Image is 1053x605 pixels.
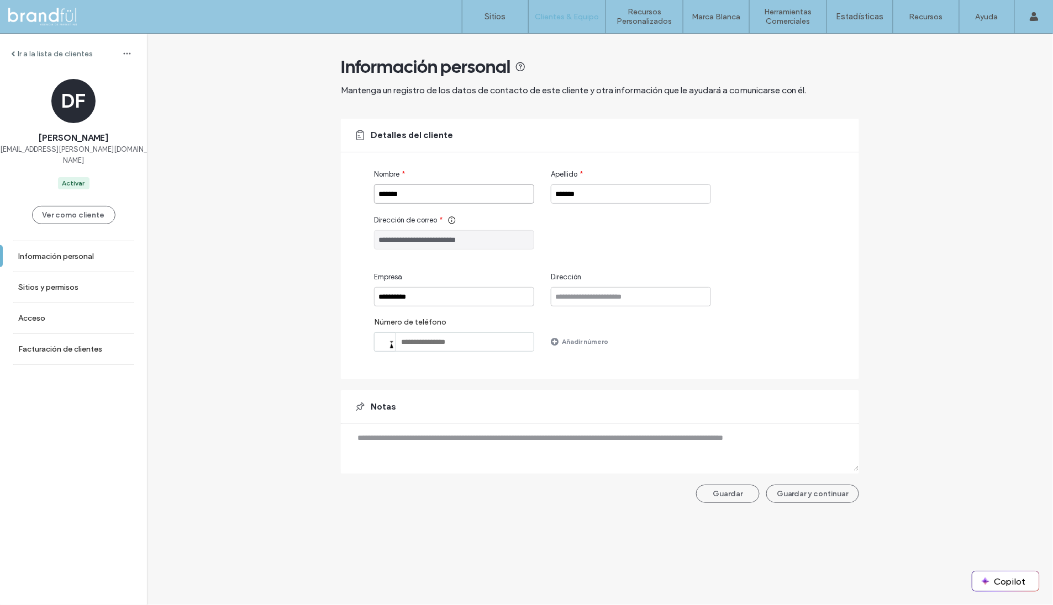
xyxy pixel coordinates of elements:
[18,49,93,59] label: Ir a la lista de clientes
[606,7,683,26] label: Recursos Personalizados
[696,485,760,503] button: Guardar
[909,12,943,22] label: Recursos
[562,332,608,351] label: Añadir número
[374,272,402,283] span: Empresa
[18,252,94,261] label: Información personal
[551,287,711,306] input: Dirección
[551,184,711,204] input: Apellido
[485,12,506,22] label: Sitios
[341,85,807,95] span: Mantenga un registro de los datos de contacto de este cliente y otra información que le ayudará a...
[371,129,453,141] span: Detalles del cliente
[374,215,437,226] span: Dirección de correo
[18,344,102,354] label: Facturación de clientes
[341,56,510,78] span: Información personal
[972,571,1039,591] button: Copilot
[18,314,45,323] label: Acceso
[374,169,399,180] span: Nombre
[535,12,599,22] label: Clientes & Equipo
[750,7,826,26] label: Herramientas Comerciales
[551,272,581,283] span: Dirección
[374,317,534,332] label: Número de teléfono
[51,79,96,123] div: DF
[39,132,108,144] span: [PERSON_NAME]
[374,184,534,204] input: Nombre
[374,287,534,306] input: Empresa
[62,178,85,188] div: Activar
[766,485,859,503] button: Guardar y continuar
[32,206,115,224] button: Ver como cliente
[692,12,741,22] label: Marca Blanca
[374,230,534,250] input: Dirección de correo
[836,12,884,22] label: Estadísticas
[371,401,396,413] span: Notas
[551,169,577,180] span: Apellido
[24,8,55,18] span: Ayuda
[976,12,998,22] label: Ayuda
[18,283,78,292] label: Sitios y permisos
